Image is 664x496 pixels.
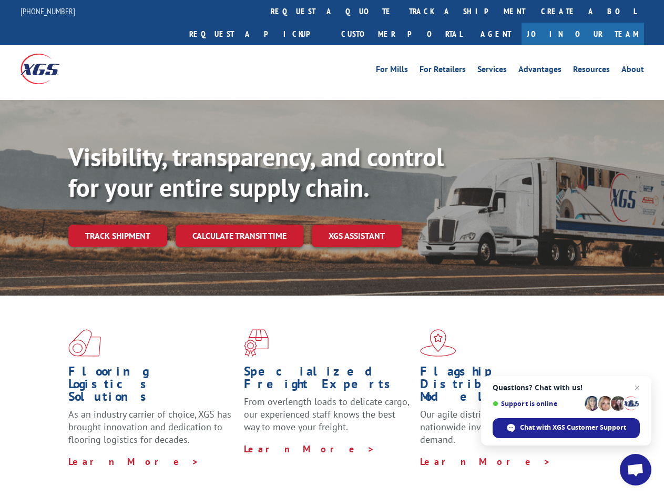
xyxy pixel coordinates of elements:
img: xgs-icon-focused-on-flooring-red [244,329,269,357]
span: Close chat [631,381,643,394]
div: Chat with XGS Customer Support [493,418,640,438]
span: Support is online [493,400,581,408]
a: For Retailers [420,65,466,77]
img: xgs-icon-flagship-distribution-model-red [420,329,456,357]
span: As an industry carrier of choice, XGS has brought innovation and dedication to flooring logistics... [68,408,231,446]
a: Learn More > [68,455,199,468]
a: For Mills [376,65,408,77]
a: [PHONE_NUMBER] [21,6,75,16]
h1: Flagship Distribution Model [420,365,588,408]
a: Services [477,65,507,77]
a: XGS ASSISTANT [312,225,402,247]
p: From overlength loads to delicate cargo, our experienced staff knows the best way to move your fr... [244,396,412,442]
h1: Flooring Logistics Solutions [68,365,236,408]
a: Calculate transit time [176,225,303,247]
a: Track shipment [68,225,167,247]
span: Questions? Chat with us! [493,383,640,392]
img: xgs-icon-total-supply-chain-intelligence-red [68,329,101,357]
div: Open chat [620,454,651,485]
a: Advantages [518,65,561,77]
b: Visibility, transparency, and control for your entire supply chain. [68,140,444,204]
a: Request a pickup [181,23,333,45]
a: About [621,65,644,77]
a: Learn More > [420,455,551,468]
span: Our agile distribution network gives you nationwide inventory management on demand. [420,408,585,446]
a: Customer Portal [333,23,470,45]
a: Resources [573,65,610,77]
a: Learn More > [244,443,375,455]
a: Agent [470,23,522,45]
span: Chat with XGS Customer Support [520,423,626,432]
h1: Specialized Freight Experts [244,365,412,396]
a: Join Our Team [522,23,644,45]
